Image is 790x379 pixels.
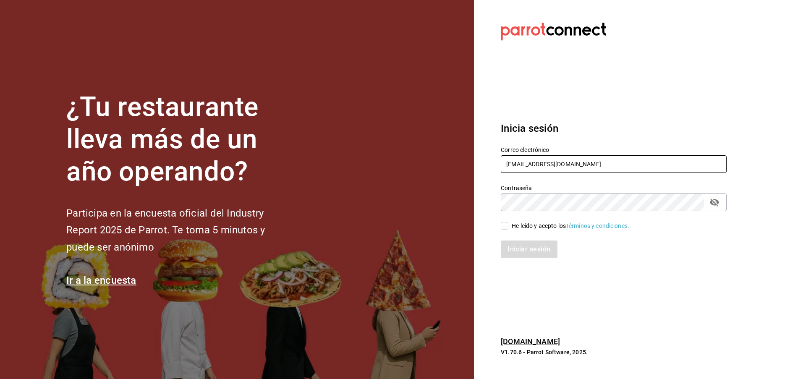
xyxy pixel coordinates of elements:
a: [DOMAIN_NAME] [501,337,560,346]
a: Ir a la encuesta [66,274,136,286]
div: He leído y acepto los [512,222,629,230]
label: Correo electrónico [501,147,727,153]
button: passwordField [707,195,722,209]
input: Ingresa tu correo electrónico [501,155,727,173]
h1: ¿Tu restaurante lleva más de un año operando? [66,91,293,188]
h3: Inicia sesión [501,121,727,136]
label: Contraseña [501,185,727,191]
p: V1.70.6 - Parrot Software, 2025. [501,348,727,356]
h2: Participa en la encuesta oficial del Industry Report 2025 de Parrot. Te toma 5 minutos y puede se... [66,205,293,256]
a: Términos y condiciones. [566,222,629,229]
